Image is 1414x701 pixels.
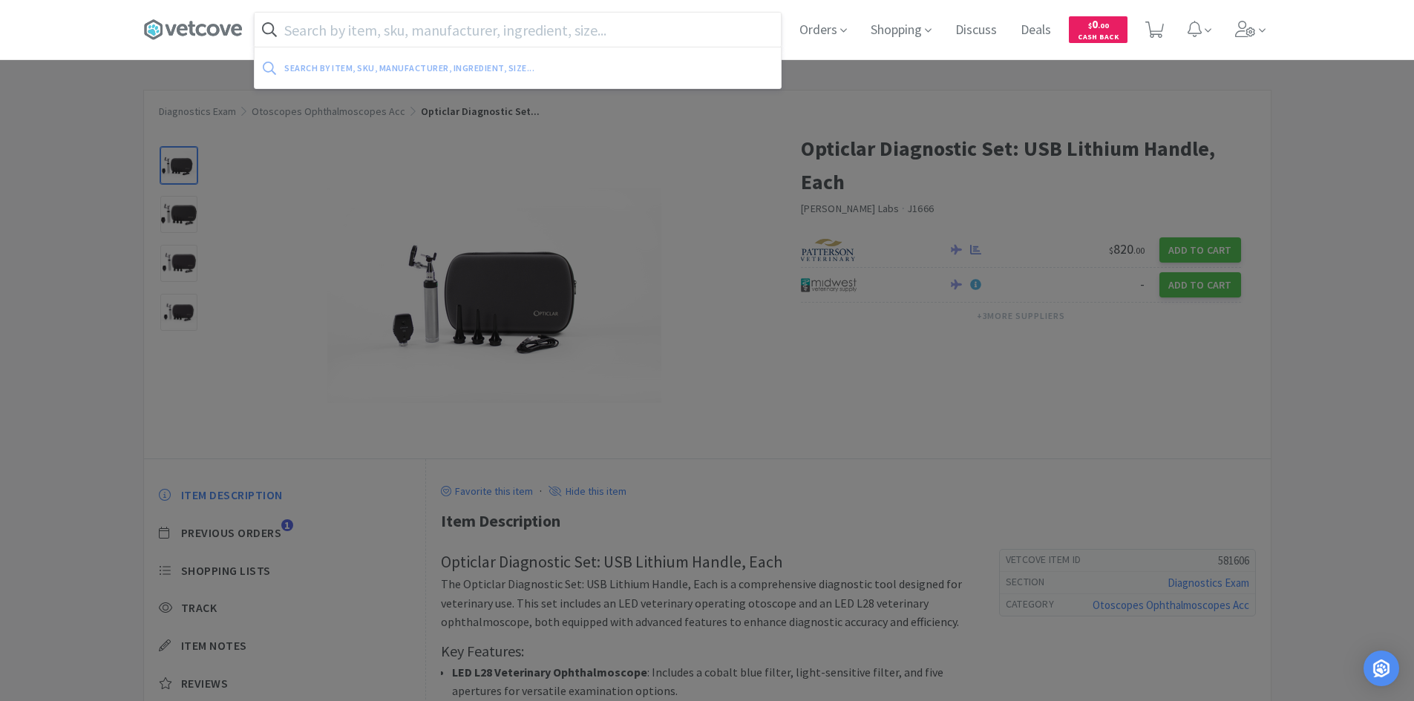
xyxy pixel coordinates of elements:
a: Deals [1015,24,1057,37]
a: Discuss [949,24,1003,37]
span: $ [1088,21,1092,30]
span: Cash Back [1078,33,1119,43]
div: Open Intercom Messenger [1364,651,1399,686]
span: . 00 [1098,21,1109,30]
div: Search by item, sku, manufacturer, ingredient, size... [284,56,653,79]
input: Search by item, sku, manufacturer, ingredient, size... [255,13,781,47]
span: 0 [1088,17,1109,31]
a: $0.00Cash Back [1069,10,1127,50]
